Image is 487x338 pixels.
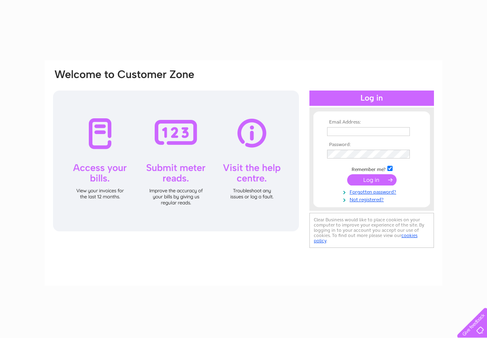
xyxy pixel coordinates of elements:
[327,195,418,203] a: Not registered?
[309,213,434,248] div: Clear Business would like to place cookies on your computer to improve your experience of the sit...
[325,120,418,125] th: Email Address:
[347,174,397,185] input: Submit
[314,233,417,243] a: cookies policy
[325,165,418,173] td: Remember me?
[325,142,418,148] th: Password:
[327,188,418,195] a: Forgotten password?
